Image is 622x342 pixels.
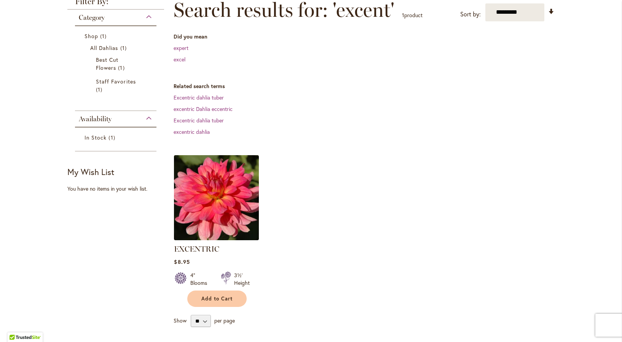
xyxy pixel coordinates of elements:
label: Sort by: [460,7,481,21]
strong: My Wish List [67,166,114,177]
span: 1 [118,64,126,72]
a: expert [174,44,188,51]
span: Staff Favorites [96,78,136,85]
span: 1 [108,133,117,141]
a: Shop [85,32,149,40]
span: In Stock [85,134,107,141]
dt: Related search terms [174,82,555,90]
a: All Dahlias [90,44,143,52]
div: 4" Blooms [190,271,212,287]
span: Best Cut Flowers [96,56,118,71]
span: 1 [402,11,404,19]
dt: Did you mean [174,33,555,40]
iframe: Launch Accessibility Center [6,315,27,336]
span: Category [79,13,105,22]
a: Staff Favorites [96,77,137,93]
span: per page [214,317,235,324]
span: 1 [120,44,129,52]
div: 3½' Height [234,271,250,287]
a: Excentric dahlia tuber [174,117,224,124]
a: excel [174,56,185,63]
a: excentric Dahlia eccentric [174,105,233,112]
span: Add to Cart [201,295,233,302]
span: Shop [85,32,98,40]
a: excentric dahlia [174,128,210,135]
a: EXCENTRIC [174,234,259,242]
a: EXCENTRIC [174,244,219,254]
button: Add to Cart [187,291,247,307]
span: 1 [100,32,108,40]
div: You have no items in your wish list. [67,185,169,193]
img: EXCENTRIC [172,153,261,242]
span: 1 [96,85,104,93]
a: Excentric dahlia tuber [174,94,224,101]
span: Availability [79,115,112,123]
p: product [402,9,423,21]
a: Best Cut Flowers [96,56,137,72]
span: All Dahlias [90,44,118,51]
span: Show [174,317,187,324]
span: $8.95 [174,258,190,265]
a: In Stock 1 [85,133,149,141]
